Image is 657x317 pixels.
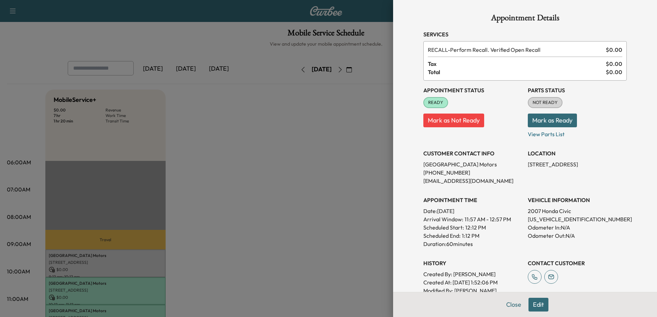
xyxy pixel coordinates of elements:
h3: VEHICLE INFORMATION [528,196,627,204]
p: 2007 Honda Civic [528,207,627,215]
p: View Parts List [528,127,627,138]
p: Created At : [DATE] 1:52:06 PM [423,278,522,286]
p: Odometer Out: N/A [528,232,627,240]
p: Duration: 60 minutes [423,240,522,248]
p: Arrival Window: [423,215,522,223]
p: Modified By : [PERSON_NAME] [423,286,522,295]
h3: Services [423,30,627,38]
button: Close [502,298,526,312]
p: 1:12 PM [462,232,479,240]
h3: Appointment Status [423,86,522,94]
h3: APPOINTMENT TIME [423,196,522,204]
h1: Appointment Details [423,14,627,25]
h3: Parts Status [528,86,627,94]
p: [US_VEHICLE_IDENTIFICATION_NUMBER] [528,215,627,223]
span: Perform Recall. Verified Open Recall [428,46,603,54]
h3: CONTACT CUSTOMER [528,259,627,267]
span: Tax [428,60,606,68]
h3: History [423,259,522,267]
p: [GEOGRAPHIC_DATA] Motors [423,160,522,168]
span: Total [428,68,606,76]
button: Edit [528,298,548,312]
p: Odometer In: N/A [528,223,627,232]
button: Mark as Ready [528,114,577,127]
span: NOT READY [528,99,562,106]
span: $ 0.00 [606,46,622,54]
span: $ 0.00 [606,68,622,76]
p: Scheduled Start: [423,223,464,232]
span: $ 0.00 [606,60,622,68]
button: Mark as Not Ready [423,114,484,127]
p: Created By : [PERSON_NAME] [423,270,522,278]
span: 11:57 AM - 12:57 PM [465,215,511,223]
span: READY [424,99,447,106]
p: [PHONE_NUMBER] [423,168,522,177]
h3: LOCATION [528,149,627,157]
p: [STREET_ADDRESS] [528,160,627,168]
p: Date: [DATE] [423,207,522,215]
p: Scheduled End: [423,232,460,240]
p: [EMAIL_ADDRESS][DOMAIN_NAME] [423,177,522,185]
p: 12:12 PM [465,223,486,232]
h3: CUSTOMER CONTACT INFO [423,149,522,157]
